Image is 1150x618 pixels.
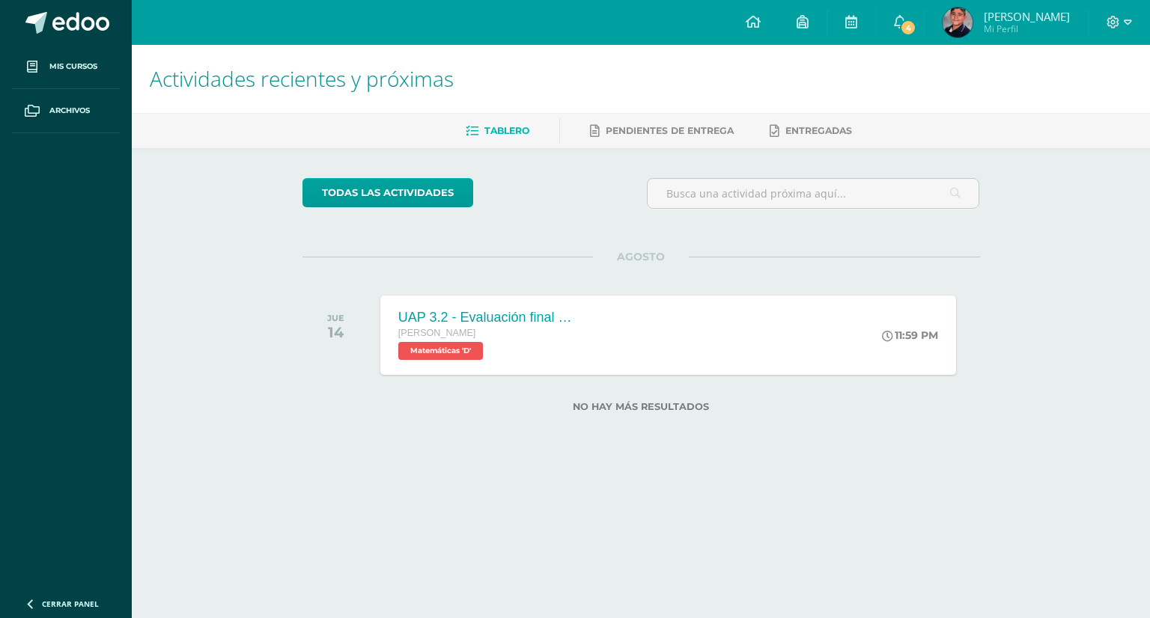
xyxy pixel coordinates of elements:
[770,119,852,143] a: Entregadas
[398,342,483,360] span: Matemáticas 'D'
[49,61,97,73] span: Mis cursos
[398,328,476,338] span: [PERSON_NAME]
[590,119,734,143] a: Pendientes de entrega
[882,328,938,342] div: 11:59 PM
[12,89,120,133] a: Archivos
[302,401,980,412] label: No hay más resultados
[327,313,344,323] div: JUE
[42,599,99,609] span: Cerrar panel
[466,119,529,143] a: Tablero
[593,250,689,263] span: AGOSTO
[984,9,1070,24] span: [PERSON_NAME]
[12,45,120,89] a: Mis cursos
[49,105,90,117] span: Archivos
[900,19,916,36] span: 4
[484,125,529,136] span: Tablero
[785,125,852,136] span: Entregadas
[984,22,1070,35] span: Mi Perfil
[648,179,979,208] input: Busca una actividad próxima aquí...
[302,178,473,207] a: todas las Actividades
[150,64,454,93] span: Actividades recientes y próximas
[398,310,578,325] div: UAP 3.2 - Evaluación final de unidad sobre algebra de matrices y matriz inversa
[943,7,973,37] img: b4907ec3a8632bbe6b958c5ef8b8aa30.png
[606,125,734,136] span: Pendientes de entrega
[327,323,344,341] div: 14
